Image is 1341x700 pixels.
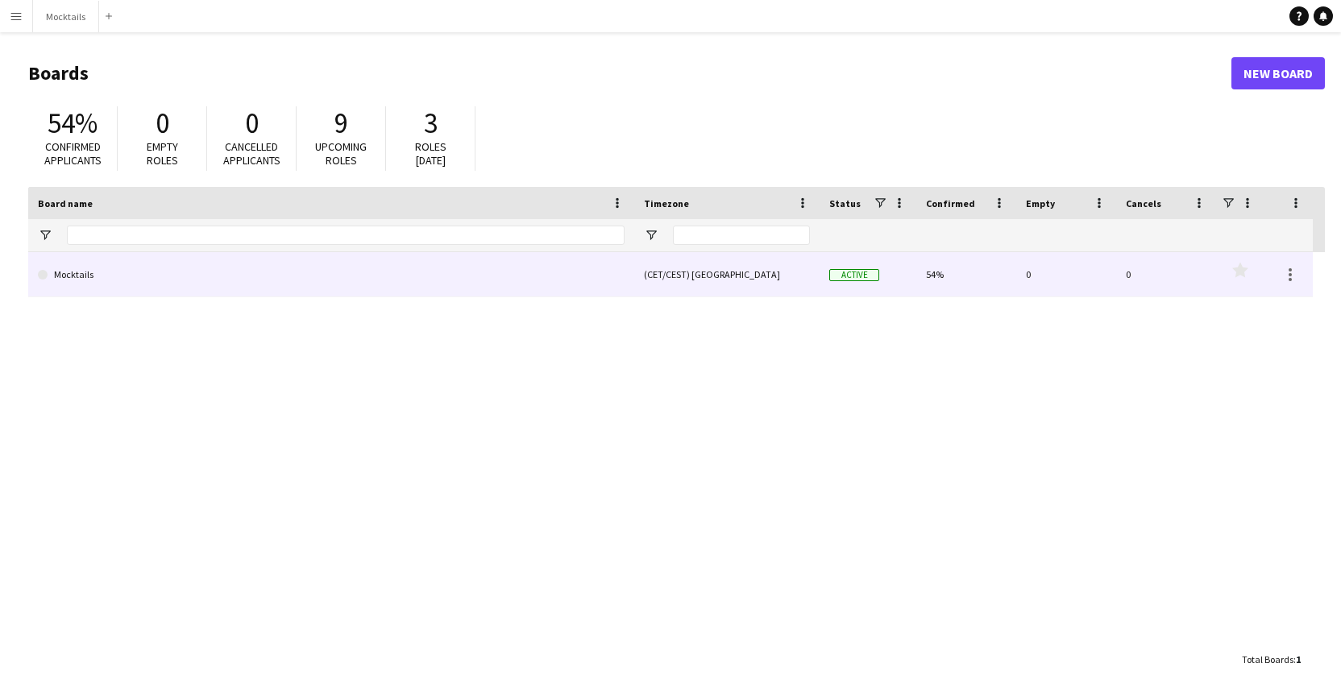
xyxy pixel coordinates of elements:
[48,106,98,141] span: 54%
[424,106,438,141] span: 3
[33,1,99,32] button: Mocktails
[916,252,1016,296] div: 54%
[44,139,102,168] span: Confirmed applicants
[634,252,820,296] div: (CET/CEST) [GEOGRAPHIC_DATA]
[644,228,658,242] button: Open Filter Menu
[223,139,280,168] span: Cancelled applicants
[147,139,178,168] span: Empty roles
[415,139,446,168] span: Roles [DATE]
[1296,653,1301,665] span: 1
[644,197,689,209] span: Timezone
[673,226,810,245] input: Timezone Filter Input
[38,197,93,209] span: Board name
[926,197,975,209] span: Confirmed
[1116,252,1216,296] div: 0
[829,269,879,281] span: Active
[38,228,52,242] button: Open Filter Menu
[28,61,1231,85] h1: Boards
[245,106,259,141] span: 0
[315,139,367,168] span: Upcoming roles
[1016,252,1116,296] div: 0
[1242,653,1293,665] span: Total Boards
[1231,57,1325,89] a: New Board
[829,197,861,209] span: Status
[1242,644,1301,675] div: :
[1126,197,1161,209] span: Cancels
[67,226,625,245] input: Board name Filter Input
[334,106,348,141] span: 9
[156,106,169,141] span: 0
[1026,197,1055,209] span: Empty
[38,252,625,297] a: Mocktails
